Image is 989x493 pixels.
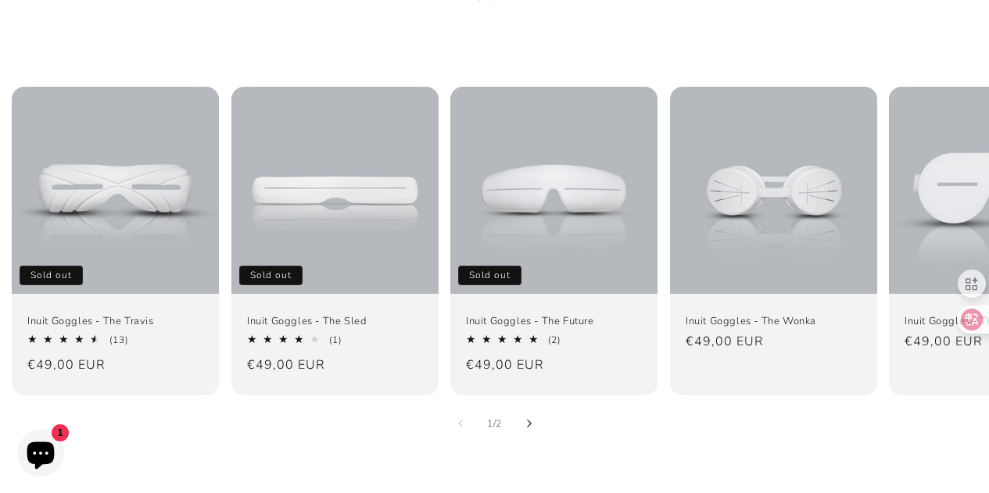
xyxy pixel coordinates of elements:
[443,406,478,441] button: Slide left
[493,416,496,431] span: /
[496,416,502,431] span: 2
[487,416,493,431] span: 1
[686,314,862,327] a: Inuit Goggles - The Wonka
[27,314,203,327] a: Inuit Goggles - The Travis
[247,314,423,327] a: Inuit Goggles - The Sled
[512,406,546,441] button: Slide right
[13,430,69,480] inbox-online-store-chat: Shopify online store chat
[466,314,642,327] a: Inuit Goggles - The Future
